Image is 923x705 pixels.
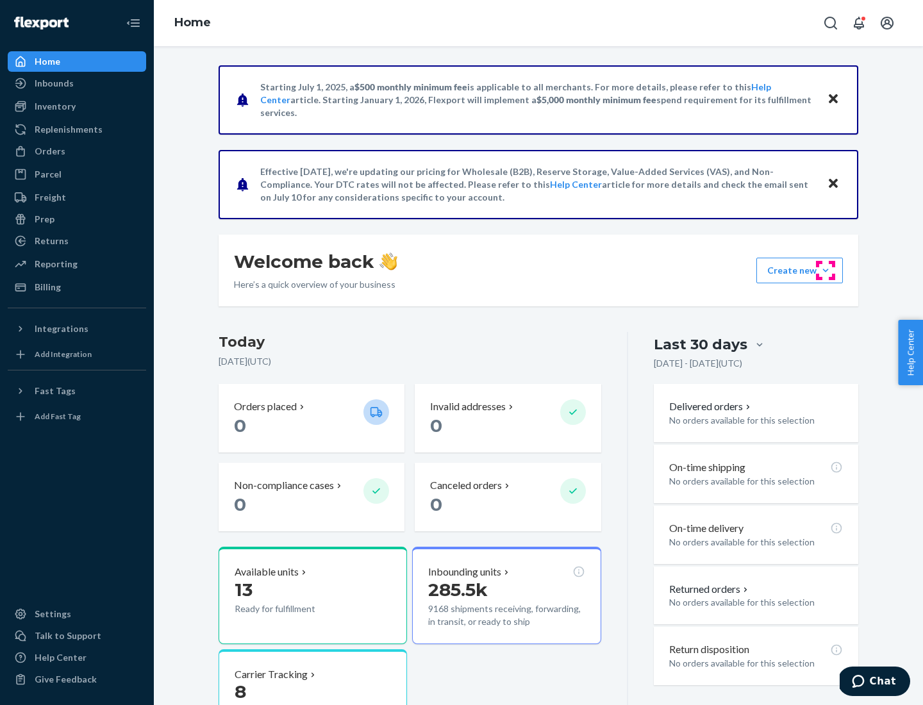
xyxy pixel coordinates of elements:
div: Add Integration [35,349,92,360]
a: Help Center [8,647,146,668]
p: Here’s a quick overview of your business [234,278,397,291]
p: Invalid addresses [430,399,506,414]
div: Settings [35,608,71,620]
a: Inventory [8,96,146,117]
a: Add Integration [8,344,146,365]
div: Fast Tags [35,385,76,397]
a: Add Fast Tag [8,406,146,427]
span: 0 [234,415,246,436]
iframe: Opens a widget where you can chat to one of our agents [840,667,910,699]
p: No orders available for this selection [669,657,843,670]
a: Billing [8,277,146,297]
span: 8 [235,681,246,702]
a: Help Center [550,179,602,190]
span: $500 monthly minimum fee [354,81,467,92]
p: [DATE] ( UTC ) [219,355,601,368]
ol: breadcrumbs [164,4,221,42]
p: No orders available for this selection [669,536,843,549]
button: Create new [756,258,843,283]
div: Help Center [35,651,87,664]
button: Integrations [8,319,146,339]
div: Returns [35,235,69,247]
img: Flexport logo [14,17,69,29]
div: Billing [35,281,61,294]
div: Freight [35,191,66,204]
p: 9168 shipments receiving, forwarding, in transit, or ready to ship [428,602,585,628]
p: Effective [DATE], we're updating our pricing for Wholesale (B2B), Reserve Storage, Value-Added Se... [260,165,815,204]
p: Non-compliance cases [234,478,334,493]
p: Orders placed [234,399,297,414]
span: 13 [235,579,253,601]
button: Invalid addresses 0 [415,384,601,452]
button: Open Search Box [818,10,844,36]
div: Parcel [35,168,62,181]
p: Starting July 1, 2025, a is applicable to all merchants. For more details, please refer to this a... [260,81,815,119]
button: Talk to Support [8,626,146,646]
span: 0 [430,415,442,436]
button: Close Navigation [121,10,146,36]
p: [DATE] - [DATE] ( UTC ) [654,357,742,370]
p: Canceled orders [430,478,502,493]
button: Open notifications [846,10,872,36]
div: Inbounds [35,77,74,90]
a: Settings [8,604,146,624]
button: Non-compliance cases 0 [219,463,404,531]
div: Home [35,55,60,68]
a: Replenishments [8,119,146,140]
button: Returned orders [669,582,751,597]
span: 0 [234,493,246,515]
div: Integrations [35,322,88,335]
h3: Today [219,332,601,352]
button: Canceled orders 0 [415,463,601,531]
div: Give Feedback [35,673,97,686]
div: Replenishments [35,123,103,136]
a: Returns [8,231,146,251]
a: Freight [8,187,146,208]
span: 0 [430,493,442,515]
a: Prep [8,209,146,229]
div: Reporting [35,258,78,270]
button: Help Center [898,320,923,385]
h1: Welcome back [234,250,397,273]
p: Available units [235,565,299,579]
button: Inbounding units285.5k9168 shipments receiving, forwarding, in transit, or ready to ship [412,547,601,644]
p: Return disposition [669,642,749,657]
div: Inventory [35,100,76,113]
p: Carrier Tracking [235,667,308,682]
a: Home [174,15,211,29]
div: Last 30 days [654,335,747,354]
button: Open account menu [874,10,900,36]
div: Orders [35,145,65,158]
button: Orders placed 0 [219,384,404,452]
p: On-time shipping [669,460,745,475]
div: Talk to Support [35,629,101,642]
p: No orders available for this selection [669,596,843,609]
a: Orders [8,141,146,162]
div: Prep [35,213,54,226]
div: Add Fast Tag [35,411,81,422]
p: No orders available for this selection [669,414,843,427]
button: Close [825,175,842,194]
button: Fast Tags [8,381,146,401]
button: Delivered orders [669,399,753,414]
a: Inbounds [8,73,146,94]
button: Available units13Ready for fulfillment [219,547,407,644]
p: Ready for fulfillment [235,602,353,615]
a: Reporting [8,254,146,274]
p: No orders available for this selection [669,475,843,488]
a: Home [8,51,146,72]
span: $5,000 monthly minimum fee [536,94,656,105]
button: Close [825,90,842,109]
a: Parcel [8,164,146,185]
span: 285.5k [428,579,488,601]
p: Inbounding units [428,565,501,579]
button: Give Feedback [8,669,146,690]
p: On-time delivery [669,521,744,536]
img: hand-wave emoji [379,253,397,270]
